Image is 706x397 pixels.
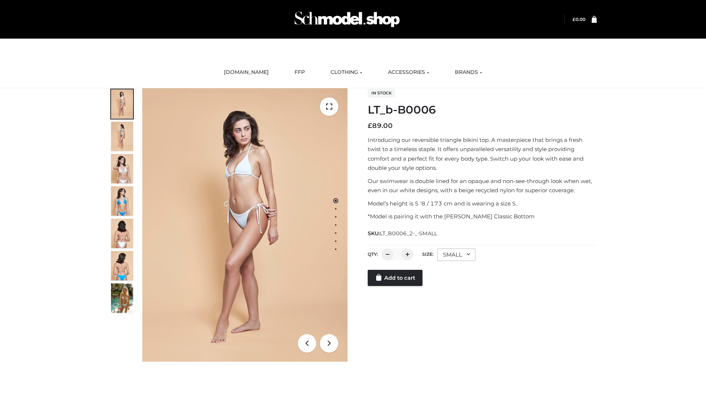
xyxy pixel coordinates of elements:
img: ArielClassicBikiniTop_CloudNine_AzureSky_OW114ECO_7-scaled.jpg [111,219,133,248]
label: QTY: [368,251,378,257]
span: £ [573,17,575,22]
bdi: 0.00 [573,17,585,22]
img: ArielClassicBikiniTop_CloudNine_AzureSky_OW114ECO_3-scaled.jpg [111,154,133,183]
img: ArielClassicBikiniTop_CloudNine_AzureSky_OW114ECO_1-scaled.jpg [111,89,133,119]
a: £0.00 [573,17,585,22]
p: Introducing our reversible triangle bikini top. A masterpiece that brings a fresh twist to a time... [368,135,597,173]
img: ArielClassicBikiniTop_CloudNine_AzureSky_OW114ECO_4-scaled.jpg [111,186,133,216]
a: [DOMAIN_NAME] [218,64,274,81]
bdi: 89.00 [368,122,393,130]
div: SMALL [437,248,475,261]
a: Add to cart [368,270,422,286]
span: In stock [368,89,395,97]
a: FFP [289,64,310,81]
img: ArielClassicBikiniTop_CloudNine_AzureSky_OW114ECO_2-scaled.jpg [111,122,133,151]
a: BRANDS [449,64,488,81]
img: Schmodel Admin 964 [292,5,402,34]
a: ACCESSORIES [382,64,435,81]
img: ArielClassicBikiniTop_CloudNine_AzureSky_OW114ECO_8-scaled.jpg [111,251,133,280]
img: Arieltop_CloudNine_AzureSky2.jpg [111,283,133,313]
label: Size: [422,251,434,257]
span: LT_B0006_2-_-SMALL [380,230,437,237]
span: SKU: [368,229,438,238]
p: *Model is pairing it with the [PERSON_NAME] Classic Bottom [368,212,597,221]
a: CLOTHING [325,64,368,81]
p: Model’s height is 5 ‘8 / 173 cm and is wearing a size S. [368,199,597,208]
span: £ [368,122,372,130]
h1: LT_b-B0006 [368,103,597,117]
img: ArielClassicBikiniTop_CloudNine_AzureSky_OW114ECO_1 [142,88,347,362]
p: Our swimwear is double lined for an opaque and non-see-through look when wet, even in our white d... [368,176,597,195]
